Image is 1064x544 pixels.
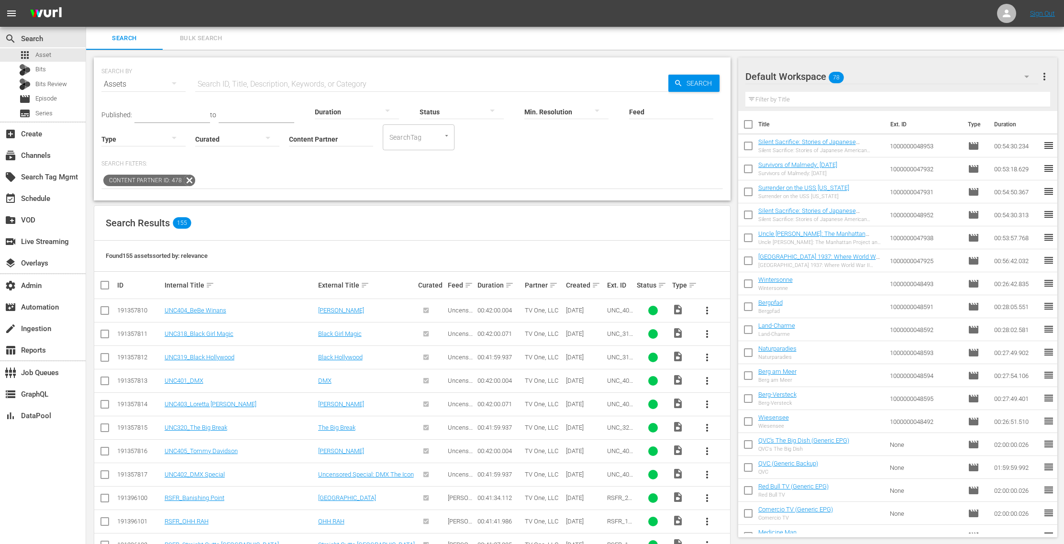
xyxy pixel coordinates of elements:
span: Channels [5,150,16,161]
td: 1000000048593 [886,341,964,364]
div: [DATE] [566,354,604,361]
td: 00:27:54.106 [990,364,1043,387]
span: Video [672,327,684,339]
a: Silent Sacrifice: Stories of Japanese American Incarceration - Part 1 [758,207,860,222]
a: Comercio TV (Generic EPG) [758,506,833,513]
a: QVC's The Big Dish (Generic EPG) [758,437,849,444]
span: Search Tag Mgmt [5,171,16,183]
a: UNC403_Loretta [PERSON_NAME] [165,400,256,408]
span: to [210,111,216,119]
span: UNC_319_Black_Hollywood_WURL [607,354,633,382]
div: 00:42:00.004 [477,447,522,455]
td: 00:53:18.629 [990,157,1043,180]
a: Survivors of Malmedy: [DATE] [758,161,837,168]
button: more_vert [696,487,719,510]
a: UNC320_The Big Break [165,424,227,431]
div: Silent Sacrifice: Stories of Japanese American Incarceration - Part 1 [758,216,882,222]
button: more_vert [696,299,719,322]
div: ID [117,281,162,289]
span: reorder [1043,278,1054,289]
td: 00:54:30.313 [990,203,1043,226]
span: Episode [968,508,979,519]
a: Surrender on the USS [US_STATE] [758,184,849,191]
div: Surrender on the USS [US_STATE] [758,193,849,200]
span: UNC_402_DMX_Special_WURL [607,471,633,500]
span: Bulk Search [168,33,233,44]
span: sort [549,281,558,289]
span: UNC_405_Tommy_Davidson_WURL [607,447,633,476]
span: Search [5,33,16,44]
td: 02:00:00.026 [990,433,1043,456]
span: Reports [5,344,16,356]
span: Episode [968,186,979,198]
span: Episode [968,278,979,289]
span: Video [672,444,684,456]
div: 191357816 [117,447,162,455]
span: menu [6,8,17,19]
button: more_vert [696,346,719,369]
span: Uncensored [448,354,474,368]
div: Red Bull TV [758,492,829,498]
span: more_vert [701,328,713,340]
span: TV One, LLC [525,424,558,431]
div: Uncle [PERSON_NAME]: The Manhattan Project and Beyond [758,239,882,245]
span: UNC_404_BeBe_Winans_WURL [607,307,633,335]
span: Video [672,374,684,386]
td: 1000000047931 [886,180,964,203]
span: more_vert [701,352,713,363]
div: 191357817 [117,471,162,478]
span: Episode [968,324,979,335]
div: 00:42:00.071 [477,400,522,408]
th: Type [962,111,988,138]
span: more_vert [701,469,713,480]
button: more_vert [696,369,719,392]
a: OHH RAH [318,518,344,525]
td: 00:54:30.234 [990,134,1043,157]
span: TV One, LLC [525,330,558,337]
div: Silent Sacrifice: Stories of Japanese American Incarceration - Part 2 [758,147,882,154]
a: UNC401_DMX [165,377,203,384]
span: reorder [1043,255,1054,266]
button: more_vert [696,393,719,416]
span: more_vert [1039,71,1050,82]
a: Black Hollywood [318,354,363,361]
div: [DATE] [566,471,604,478]
div: 191396100 [117,494,162,501]
div: 00:42:00.071 [477,330,522,337]
td: None [886,479,964,502]
span: sort [361,281,369,289]
div: 00:41:34.112 [477,494,522,501]
span: Job Queues [5,367,16,378]
span: sort [206,281,214,289]
span: Schedule [5,193,16,204]
span: Episode [968,255,979,266]
div: Bits Review [19,78,31,90]
span: [PERSON_NAME] For Real [448,494,473,516]
span: Uncensored [448,424,474,438]
span: Video [672,351,684,362]
span: Episode [968,485,979,496]
a: UNC319_Black Hollywood [165,354,234,361]
span: Episode [968,209,979,221]
span: reorder [1043,209,1054,220]
a: [PERSON_NAME] [318,400,364,408]
button: more_vert [696,463,719,486]
div: 00:42:00.004 [477,377,522,384]
span: TV One, LLC [525,354,558,361]
span: sort [505,281,514,289]
span: Episode [19,93,31,105]
a: Black Girl Magic [318,330,362,337]
a: Wiesensee [758,414,789,421]
span: reorder [1043,484,1054,496]
td: 00:56:42.032 [990,249,1043,272]
span: Uncensored [448,377,474,391]
span: reorder [1043,323,1054,335]
div: 191357812 [117,354,162,361]
a: The Big Break [318,424,355,431]
div: [DATE] [566,307,604,314]
div: Default Workspace [745,63,1038,90]
div: [DATE] [566,330,604,337]
div: Feed [448,279,475,291]
span: reorder [1043,140,1054,151]
div: 00:41:59.937 [477,354,522,361]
